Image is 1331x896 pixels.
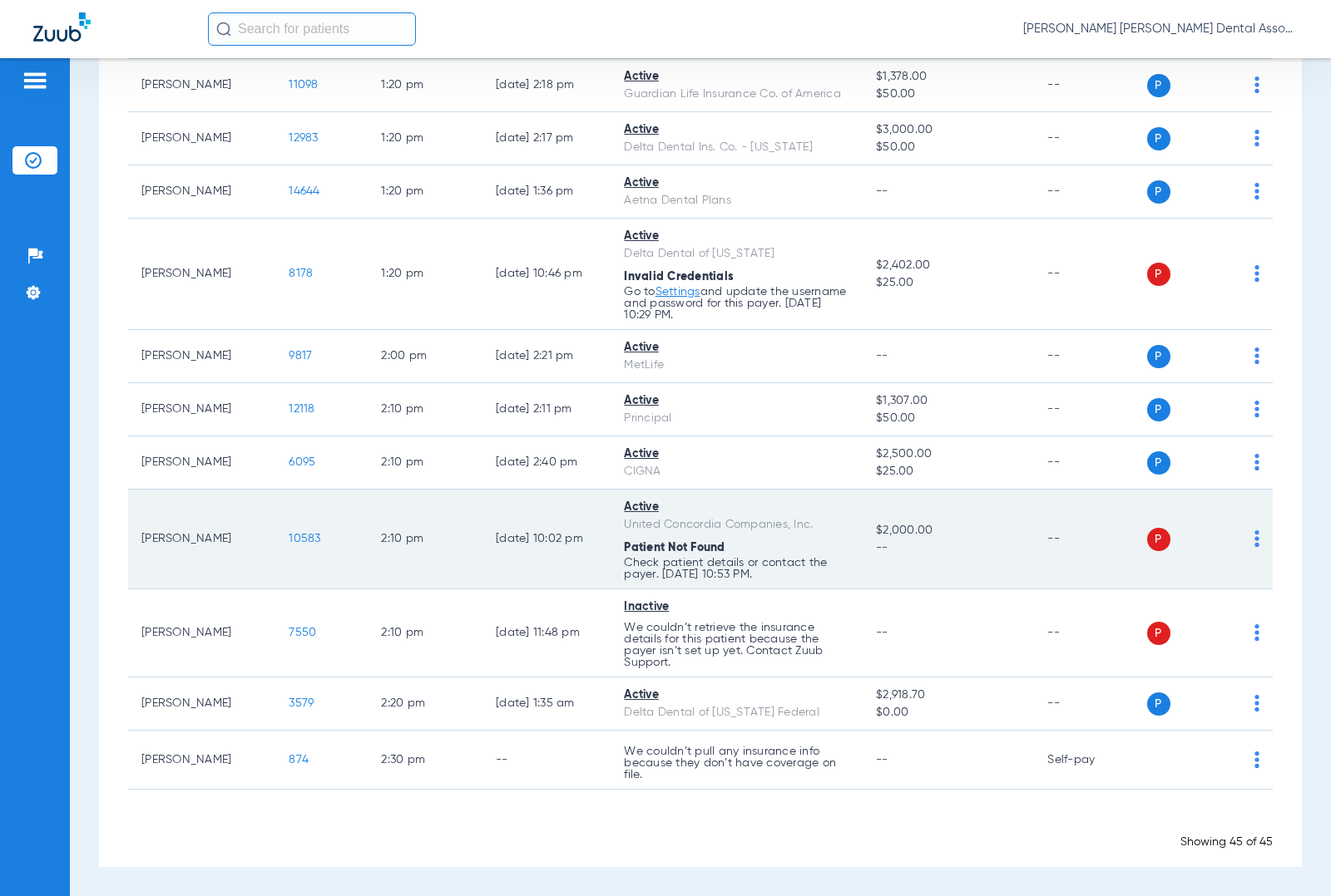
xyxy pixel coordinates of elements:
td: [DATE] 10:46 PM [482,219,611,330]
td: 2:10 PM [368,490,482,589]
span: $0.00 [876,704,1021,721]
span: $50.00 [876,139,1021,156]
td: 2:00 PM [368,330,482,383]
span: Showing 45 of 45 [1180,836,1273,848]
td: -- [1034,677,1146,731]
p: Go to and update the username and password for this payer. [DATE] 10:29 PM. [624,286,849,321]
span: P [1147,345,1170,368]
span: $2,000.00 [876,522,1021,539]
td: 1:20 PM [368,165,482,219]
td: [DATE] 2:17 PM [482,112,611,165]
span: $2,402.00 [876,257,1021,274]
img: group-dot-blue.svg [1254,695,1259,711]
span: 10583 [289,533,320,544]
div: Delta Dental of [US_STATE] [624,245,849,263]
span: $1,378.00 [876,68,1021,86]
td: [PERSON_NAME] [128,731,275,790]
td: [DATE] 2:21 PM [482,330,611,383]
img: group-dot-blue.svg [1254,265,1259,282]
td: [PERSON_NAME] [128,677,275,731]
td: -- [1034,436,1146,490]
input: Search for patients [208,12,416,46]
td: -- [1034,165,1146,219]
td: 2:10 PM [368,436,482,490]
span: P [1147,451,1170,475]
span: [PERSON_NAME] [PERSON_NAME] Dental Associates [1023,21,1298,37]
td: [PERSON_NAME] [128,490,275,589]
td: 2:10 PM [368,383,482,436]
td: [PERSON_NAME] [128,383,275,436]
img: group-dot-blue.svg [1254,624,1259,641]
div: Active [624,175,849,192]
td: -- [1034,59,1146,112]
span: Invalid Credentials [624,271,734,283]
iframe: Chat Widget [1248,816,1331,896]
td: [PERSON_NAME] [128,330,275,383]
td: 2:20 PM [368,677,482,731]
td: -- [1034,383,1146,436]
td: 1:20 PM [368,219,482,330]
span: P [1147,692,1170,716]
div: Active [624,446,849,463]
div: United Concordia Companies, Inc. [624,516,849,534]
span: P [1147,180,1170,204]
span: 6095 [289,456,315,468]
span: 14644 [289,185,319,197]
div: Active [624,121,849,139]
td: [DATE] 2:11 PM [482,383,611,436]
span: P [1147,528,1170,551]
span: $50.00 [876,410,1021,427]
td: -- [1034,589,1146,677]
td: -- [1034,219,1146,330]
td: [PERSON_NAME] [128,112,275,165]
span: 11098 [289,79,318,91]
img: hamburger-icon [22,71,48,91]
td: 2:10 PM [368,589,482,677]
td: [DATE] 11:48 PM [482,589,611,677]
span: P [1147,622,1170,645]
img: Zuub Logo [33,12,91,42]
span: -- [876,627,888,638]
td: [PERSON_NAME] [128,436,275,490]
td: Self-pay [1034,731,1146,790]
div: Active [624,499,849,516]
p: Check patient details or contact the payer. [DATE] 10:53 PM. [624,557,849,580]
td: -- [1034,330,1146,383]
td: [PERSON_NAME] [128,165,275,219]
span: P [1147,127,1170,150]
span: $50.00 [876,86,1021,103]
td: 2:30 PM [368,731,482,790]
td: [DATE] 10:02 PM [482,490,611,589]
span: Patient Not Found [624,542,725,554]
img: group-dot-blue.svg [1254,401,1259,417]
img: group-dot-blue.svg [1254,530,1259,547]
span: P [1147,263,1170,286]
span: -- [876,539,1021,557]
div: MetLife [624,357,849,374]
span: $2,918.70 [876,687,1021,704]
span: $3,000.00 [876,121,1021,139]
span: 9817 [289,350,312,362]
td: -- [482,731,611,790]
span: -- [876,350,888,362]
div: Active [624,68,849,86]
span: P [1147,398,1170,421]
span: P [1147,74,1170,97]
span: $25.00 [876,274,1021,292]
div: Delta Dental Ins. Co. - [US_STATE] [624,139,849,156]
img: group-dot-blue.svg [1254,183,1259,199]
td: -- [1034,112,1146,165]
td: [DATE] 1:36 PM [482,165,611,219]
div: CIGNA [624,463,849,480]
span: $2,500.00 [876,446,1021,463]
span: -- [876,754,888,766]
span: 7550 [289,627,316,638]
div: Delta Dental of [US_STATE] Federal [624,704,849,721]
span: 3579 [289,697,314,709]
span: 12983 [289,132,318,144]
span: -- [876,185,888,197]
span: 12118 [289,403,314,415]
td: [PERSON_NAME] [128,59,275,112]
td: [PERSON_NAME] [128,219,275,330]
